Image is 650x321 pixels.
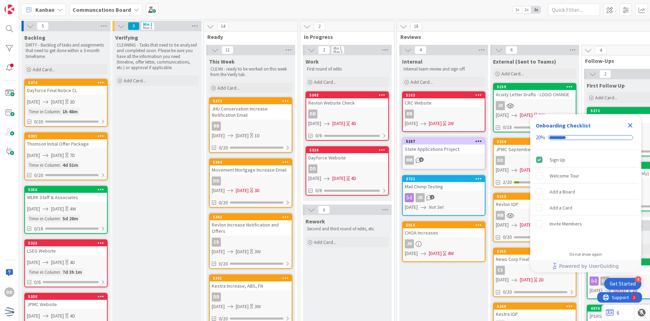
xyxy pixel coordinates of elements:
div: State Applications Project [403,145,485,154]
div: 4D [351,175,356,182]
div: 5268Kestra IOP [494,303,576,319]
span: Powered by UserGuiding [559,262,619,270]
span: [DATE] [51,312,64,320]
span: 0/20 [219,144,228,151]
p: CLEANING - Tasks that need to be analyzed and completed soon. Please be sure you have all the inf... [117,42,197,71]
div: Get Started [610,280,636,287]
span: Add Card... [501,71,524,77]
div: 3732Mail Chimp Testing [403,176,485,191]
div: Welcome Tour is incomplete. [533,168,639,183]
div: 5330 [25,294,107,300]
span: : [60,215,61,222]
div: Min 1 [143,23,152,26]
span: Add Card... [124,77,146,84]
div: Invite Members is incomplete. [533,216,639,231]
span: 0/20 [219,260,228,267]
div: Add a Card is incomplete. [533,200,639,215]
span: Work [306,58,319,65]
div: 4 [635,276,641,282]
span: [DATE] [236,248,249,255]
div: 5356 [25,187,107,193]
img: avatar [5,307,14,316]
div: 5153 [497,194,576,199]
div: 5361Thomson Initial Offer Package [25,133,107,148]
div: 5159Acuity Letter Drafts - LOGO CHANGE [494,84,576,99]
span: [DATE] [429,250,442,257]
p: CLEAN - ready to be worked on this week from the Verify tab. [210,66,291,78]
div: 5326Dayforce Website [306,147,388,162]
div: 5157 [403,138,485,145]
div: 5018 [406,223,485,228]
span: : [60,161,61,169]
div: DD [306,164,388,173]
span: [DATE] [520,112,533,119]
div: Max 5 [143,26,152,30]
span: 2 [430,195,434,199]
span: 0 [318,206,330,214]
span: Internal [402,58,423,65]
div: Dayforce Final Notice CL [25,86,107,95]
div: 5374 [28,80,107,85]
span: [DATE] [212,187,225,194]
div: CS [212,238,221,247]
div: Open Get Started checklist, remaining modules: 4 [604,278,641,290]
div: 5153Revlon IOP [494,194,576,209]
div: Checklist items [530,149,641,247]
span: 0/20 [503,288,512,296]
div: DD [210,293,292,302]
a: Powered by UserGuiding [534,260,638,272]
div: Checklist progress: 20% [536,134,636,141]
div: 4D [351,120,356,127]
span: [DATE] [496,166,509,174]
div: RB [403,109,485,118]
div: News Corp Final Notice CL [494,255,576,264]
span: [DATE] [520,166,533,174]
div: 5163CRC Website [403,92,485,107]
span: [DATE] [332,175,345,182]
span: [DATE] [27,98,40,106]
b: Communcations Board [73,6,131,13]
div: 4D [70,312,75,320]
div: Sign Up [550,156,565,164]
div: 5334 [497,139,576,144]
div: 5163 [403,92,485,98]
span: Backlog [24,34,45,41]
span: 0/20 [219,199,228,206]
div: 3W [255,303,261,310]
div: 5328 [25,240,107,246]
div: Welcome Tour [550,172,579,180]
p: Second and third round of edits, etc. [307,226,387,232]
span: Support [15,1,32,9]
span: This Week [209,58,235,65]
div: Invite Members [550,220,582,228]
span: [DATE] [236,187,249,194]
div: 1D [255,132,260,139]
div: 7d 3h 1m [61,268,84,276]
span: [DATE] [51,152,64,159]
div: MB [496,211,505,220]
span: 3x [531,6,541,13]
div: RB [405,109,414,118]
img: Visit kanbanzone.com [5,5,14,14]
span: Verifying [115,34,138,41]
span: [DATE] [236,303,249,310]
div: Do not show again [569,252,602,257]
span: [DATE] [520,221,533,229]
div: DD [496,156,505,165]
span: [DATE] [405,204,418,211]
div: 5334JPMC September NH Initial Offer [494,139,576,154]
span: Rework [306,218,325,225]
div: 5342 [213,215,292,220]
span: 0/20 [503,233,512,241]
span: [DATE] [405,250,418,257]
span: 14 [217,22,229,31]
span: Add Card... [314,239,336,245]
span: [DATE] [590,287,602,294]
div: Revlon Website Check [306,98,388,107]
div: Time in Column [27,268,60,276]
div: 3D [70,98,75,106]
span: [DATE] [405,120,418,127]
div: 2 [36,3,38,8]
div: JD [405,239,414,248]
span: 2/20 [503,179,512,186]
